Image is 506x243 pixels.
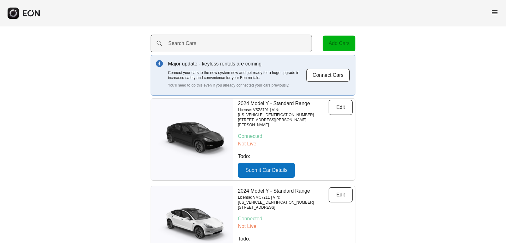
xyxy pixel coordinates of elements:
p: Todo: [238,153,353,160]
p: License: VMC7211 | VIN: [US_VEHICLE_IDENTIFICATION_NUMBER] [238,195,329,205]
p: Connected [238,133,353,140]
p: 2024 Model Y - Standard Range [238,100,329,107]
p: License: VSZ8791 | VIN: [US_VEHICLE_IDENTIFICATION_NUMBER] [238,107,329,117]
p: Not Live [238,223,353,230]
p: [STREET_ADDRESS] [238,205,329,210]
label: Search Cars [168,40,196,47]
button: Edit [329,100,353,115]
p: Major update - keyless rentals are coming [168,60,306,68]
button: Connect Cars [306,69,350,82]
p: 2024 Model Y - Standard Range [238,187,329,195]
p: Todo: [238,235,353,243]
p: Not Live [238,140,353,148]
img: info [156,60,163,67]
span: menu [491,8,498,16]
p: Connect your cars to the new system now and get ready for a huge upgrade in increased safety and ... [168,70,306,80]
p: Connected [238,215,353,223]
p: [STREET_ADDRESS][PERSON_NAME][PERSON_NAME] [238,117,329,127]
button: Submit Car Details [238,163,295,178]
button: Edit [329,187,353,202]
img: car [151,119,233,160]
p: You'll need to do this even if you already connected your cars previously. [168,83,306,88]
